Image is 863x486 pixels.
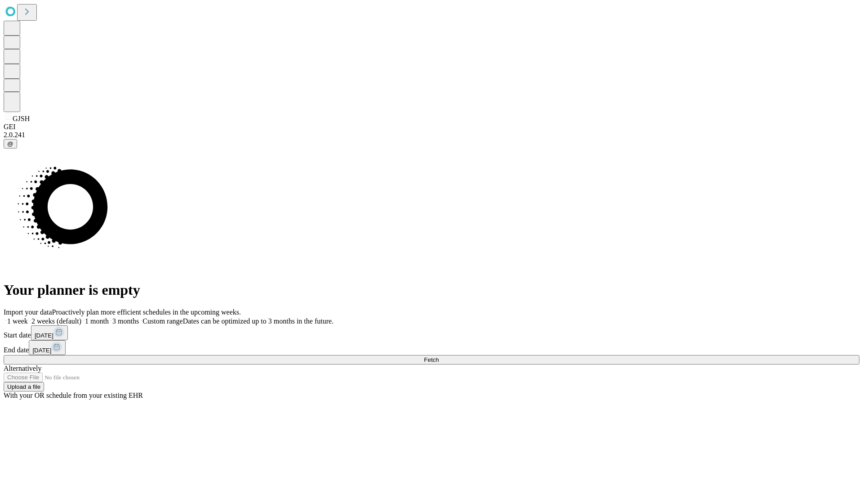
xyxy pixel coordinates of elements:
span: 2 weeks (default) [31,317,81,325]
span: Fetch [424,356,439,363]
div: 2.0.241 [4,131,859,139]
span: Alternatively [4,364,41,372]
h1: Your planner is empty [4,282,859,298]
button: [DATE] [29,340,66,355]
span: GJSH [13,115,30,122]
span: 1 month [85,317,109,325]
button: @ [4,139,17,148]
span: 3 months [112,317,139,325]
span: Custom range [142,317,182,325]
div: End date [4,340,859,355]
span: [DATE] [32,347,51,354]
span: 1 week [7,317,28,325]
span: Proactively plan more efficient schedules in the upcoming weeks. [52,308,241,316]
button: Upload a file [4,382,44,391]
button: Fetch [4,355,859,364]
span: Dates can be optimized up to 3 months in the future. [183,317,334,325]
div: GEI [4,123,859,131]
span: With your OR schedule from your existing EHR [4,391,143,399]
span: Import your data [4,308,52,316]
span: @ [7,140,13,147]
button: [DATE] [31,325,68,340]
span: [DATE] [35,332,53,339]
div: Start date [4,325,859,340]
